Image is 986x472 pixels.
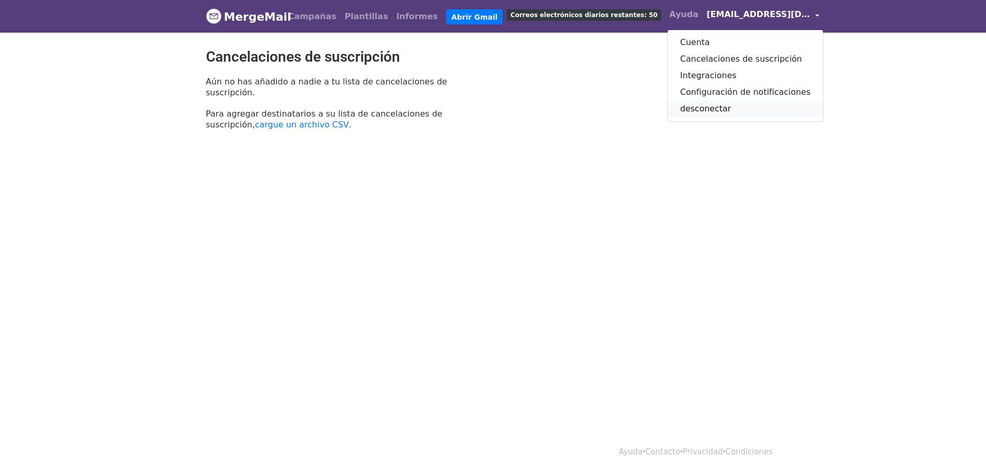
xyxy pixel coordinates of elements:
[645,447,681,456] a: Contacto
[707,9,868,19] font: [EMAIL_ADDRESS][DOMAIN_NAME]
[206,6,276,27] a: MergeMail
[668,51,823,67] a: Cancelaciones de suscripción
[934,422,986,472] div: Widget de chat
[726,447,773,456] a: Condiciones
[619,447,642,456] a: Ayuda
[723,447,726,456] font: ·
[349,120,351,130] font: .
[396,11,438,21] font: Informes
[451,12,497,21] font: Abrir Gmail
[668,84,823,101] a: Configuración de notificaciones
[680,70,737,80] font: Integraciones
[668,101,823,117] a: desconectar
[510,11,657,19] font: Correos electrónicos diarios restantes: 50
[206,48,400,65] font: Cancelaciones de suscripción
[341,6,392,27] a: Plantillas
[669,9,698,19] font: Ayuda
[643,447,645,456] font: ·
[665,4,702,25] a: Ayuda
[288,11,336,21] font: Campañas
[680,54,802,64] font: Cancelaciones de suscripción
[680,87,811,97] font: Configuración de notificaciones
[224,10,291,23] font: MergeMail
[206,77,447,97] font: Aún no has añadido a nadie a tu lista de cancelaciones de suscripción.
[392,6,442,27] a: Informes
[206,109,443,130] font: Para agregar destinatarios a su lista de cancelaciones de suscripción,
[683,447,723,456] a: Privacidad
[446,9,503,25] a: Abrir Gmail
[345,11,388,21] font: Plantillas
[503,4,665,25] a: Correos electrónicos diarios restantes: 50
[255,120,349,130] a: cargue un archivo CSV
[680,447,683,456] font: ·
[702,4,823,28] a: [EMAIL_ADDRESS][DOMAIN_NAME]
[668,34,823,51] a: Cuenta
[284,6,341,27] a: Campañas
[667,30,823,122] div: [EMAIL_ADDRESS][DOMAIN_NAME]
[206,8,222,24] img: Logotipo de MergeMail
[680,104,731,113] font: desconectar
[668,67,823,84] a: Integraciones
[680,37,710,47] font: Cuenta
[934,422,986,472] iframe: Chat Widget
